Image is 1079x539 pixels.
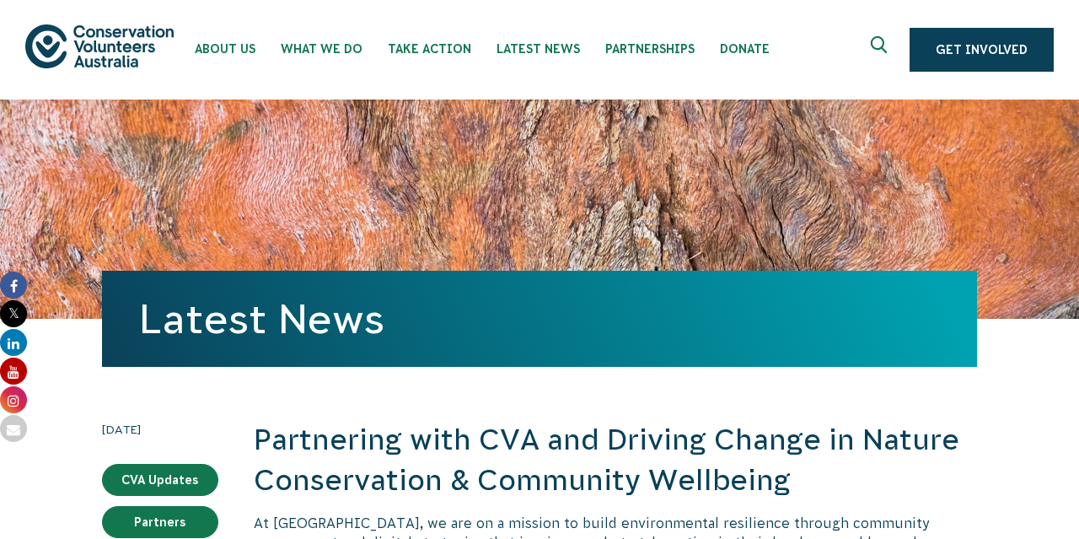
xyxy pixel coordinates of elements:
[910,28,1054,72] a: Get Involved
[195,42,255,56] span: About Us
[25,24,174,67] img: logo.svg
[139,296,384,342] a: Latest News
[102,506,218,538] a: Partners
[497,42,580,56] span: Latest News
[254,420,977,500] h2: Partnering with CVA and Driving Change in Nature Conservation & Community Wellbeing
[281,42,362,56] span: What We Do
[605,42,695,56] span: Partnerships
[871,36,892,63] span: Expand search box
[388,42,471,56] span: Take Action
[861,30,901,70] button: Expand search box Close search box
[102,464,218,496] a: CVA Updates
[102,420,218,439] time: [DATE]
[720,42,770,56] span: Donate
